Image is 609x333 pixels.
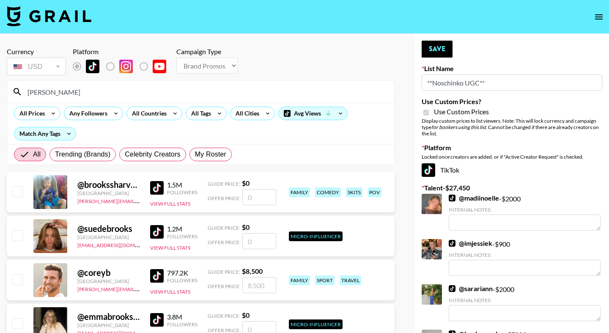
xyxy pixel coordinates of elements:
button: Save [422,41,453,58]
div: Micro-Influencer [289,319,343,329]
div: - $ 2000 [449,194,601,231]
div: family [289,187,310,197]
span: All [33,149,41,160]
img: TikTok [86,60,99,73]
div: @ suedebrooks [77,223,140,234]
div: All Tags [186,107,213,120]
div: Platform [73,47,173,56]
img: TikTok [449,285,455,292]
div: 3.8M [167,313,198,321]
button: View Full Stats [150,289,190,295]
div: Internal Notes: [449,297,601,303]
div: All Cities [230,107,261,120]
div: Followers [167,321,198,327]
div: All Prices [14,107,47,120]
span: Use Custom Prices [434,107,489,116]
button: View Full Stats [150,201,190,207]
div: @ emmabrooksmcallister [77,311,140,322]
div: sport [315,275,335,285]
label: Platform [422,143,602,152]
div: Internal Notes: [449,206,601,213]
a: @imjessiek [449,239,492,248]
a: @madiinoelle [449,194,499,202]
strong: $ 0 [242,179,250,187]
div: 1.2M [167,225,198,233]
div: family [289,275,310,285]
div: pov [368,187,381,197]
strong: $ 0 [242,223,250,231]
img: Grail Talent [7,6,91,26]
div: comedy [315,187,341,197]
div: List locked to TikTok. [73,58,173,75]
img: TikTok [150,269,164,283]
label: List Name [422,64,602,73]
img: Instagram [119,60,133,73]
a: [PERSON_NAME][EMAIL_ADDRESS][DOMAIN_NAME] [77,284,203,292]
strong: $ 8,500 [242,267,263,275]
span: Offer Price: [208,239,241,245]
div: USD [8,59,64,74]
div: [GEOGRAPHIC_DATA] [77,278,140,284]
div: 1.5M [167,181,198,189]
span: My Roster [195,149,226,160]
div: Any Followers [64,107,109,120]
div: Currency [7,47,66,56]
span: Celebrity Creators [125,149,181,160]
em: for bookers using this list [431,124,486,130]
div: Micro-Influencer [289,231,343,241]
input: 8,500 [242,277,276,293]
div: @ coreyb [77,267,140,278]
div: Match Any Tags [14,127,76,140]
a: [PERSON_NAME][EMAIL_ADDRESS][DOMAIN_NAME] [77,196,203,204]
div: All Countries [127,107,168,120]
div: - $ 900 [449,239,601,276]
span: Guide Price: [208,269,240,275]
img: TikTok [150,225,164,239]
div: TikTok [422,163,602,177]
span: Offer Price: [208,195,241,201]
img: TikTok [150,313,164,327]
span: Offer Price: [208,283,241,289]
div: [GEOGRAPHIC_DATA] [77,190,140,196]
img: TikTok [422,163,435,177]
div: @ brookssharveyy [77,179,140,190]
div: skits [346,187,362,197]
a: [EMAIL_ADDRESS][DOMAIN_NAME] [77,240,162,248]
label: Talent - $ 27,450 [422,184,602,192]
label: Use Custom Prices? [422,97,602,106]
a: @sarariann [449,284,493,293]
div: [GEOGRAPHIC_DATA] [77,234,140,240]
div: Internal Notes: [449,252,601,258]
button: View Full Stats [150,245,190,251]
input: 0 [242,189,276,205]
div: Display custom prices to list viewers. Note: This will lock currency and campaign type . Cannot b... [422,118,602,137]
img: TikTok [150,181,164,195]
div: travel [340,275,361,285]
span: Guide Price: [208,225,240,231]
input: Search by User Name [22,85,389,99]
img: TikTok [449,240,455,247]
div: 797.2K [167,269,198,277]
div: - $ 2000 [449,284,601,321]
div: Avg Views [279,107,347,120]
input: 0 [242,233,276,249]
div: Followers [167,189,198,195]
button: open drawer [590,8,607,25]
img: TikTok [449,195,455,201]
div: Followers [167,233,198,239]
span: Guide Price: [208,181,240,187]
span: Guide Price: [208,313,240,319]
strong: $ 0 [242,311,250,319]
div: Currency is locked to USD [7,56,66,77]
div: Locked once creators are added, or if "Active Creator Request" is checked. [422,154,602,160]
img: YouTube [153,60,166,73]
div: [GEOGRAPHIC_DATA] [77,322,140,328]
div: Campaign Type [176,47,238,56]
div: Followers [167,277,198,283]
span: Trending (Brands) [55,149,110,160]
